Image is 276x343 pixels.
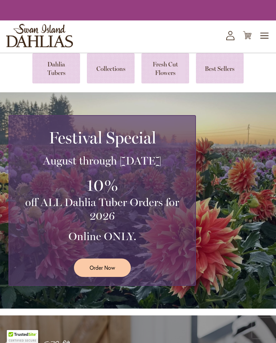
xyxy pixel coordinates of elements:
h3: 10% [17,174,187,196]
span: Order Now [90,264,115,271]
a: store logo [6,24,73,47]
h2: Festival Special [17,128,187,147]
h3: off ALL Dahlia Tuber Orders for 2026 [17,196,187,223]
h3: August through [DATE] [17,154,187,168]
a: Order Now [74,259,131,277]
h3: Online ONLY. [17,230,187,243]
